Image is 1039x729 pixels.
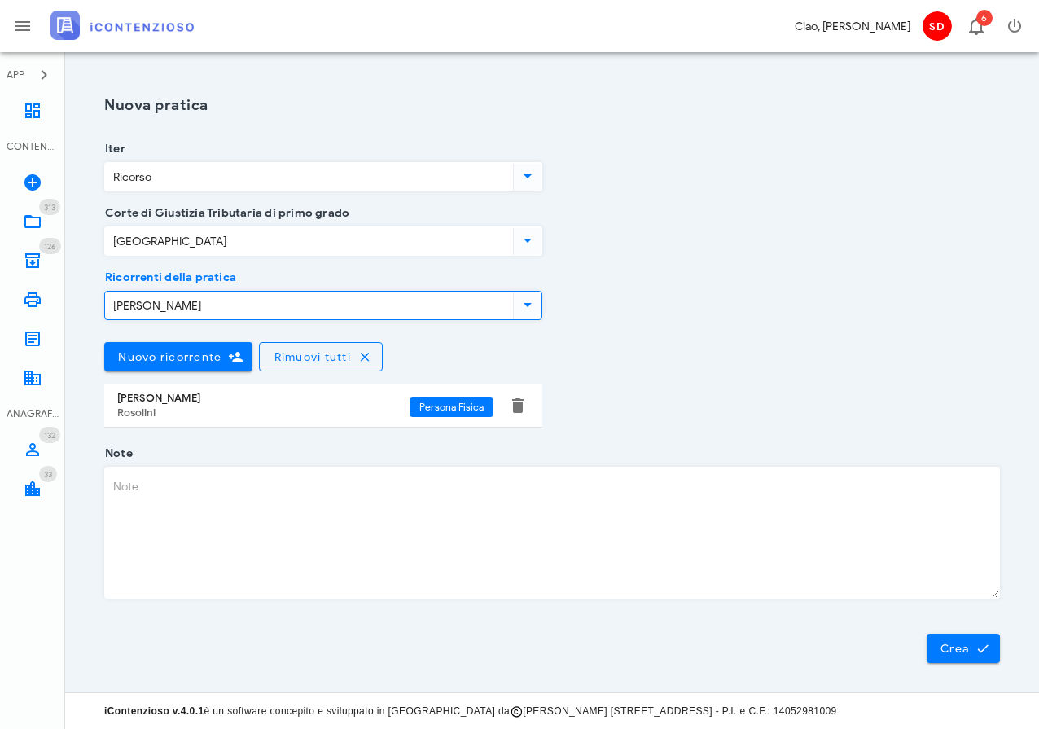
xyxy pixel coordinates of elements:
[795,18,910,35] div: Ciao, [PERSON_NAME]
[104,705,204,717] strong: iContenzioso v.4.0.1
[273,350,351,364] span: Rimuovi tutti
[39,199,60,215] span: Distintivo
[917,7,956,46] button: SD
[44,469,52,480] span: 33
[104,94,1000,116] h1: Nuova pratica
[7,139,59,154] div: CONTENZIOSO
[100,205,349,222] label: Corte di Giustizia Tributaria di primo grado
[100,270,236,286] label: Ricorrenti della pratica
[923,11,952,41] span: SD
[927,634,1000,663] button: Crea
[39,466,57,482] span: Distintivo
[956,7,995,46] button: Distintivo
[508,396,528,415] button: Elimina
[117,392,410,405] div: [PERSON_NAME]
[39,427,60,443] span: Distintivo
[44,202,55,213] span: 313
[44,241,56,252] span: 126
[976,10,993,26] span: Distintivo
[50,11,194,40] img: logo-text-2x.png
[105,292,510,319] input: Digita qui per filtrare...
[419,397,484,417] span: Persona Fisica
[100,446,133,462] label: Note
[940,641,987,656] span: Crea
[259,342,383,371] button: Rimuovi tutti
[7,406,59,421] div: ANAGRAFICA
[44,430,55,441] span: 132
[105,227,510,255] input: Corte di Giustizia Tributaria di primo grado
[117,350,221,364] span: Nuovo ricorrente
[104,342,252,371] button: Nuovo ricorrente
[100,141,125,157] label: Iter
[105,163,510,191] input: Iter
[39,238,61,254] span: Distintivo
[117,406,410,419] div: Rosolini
